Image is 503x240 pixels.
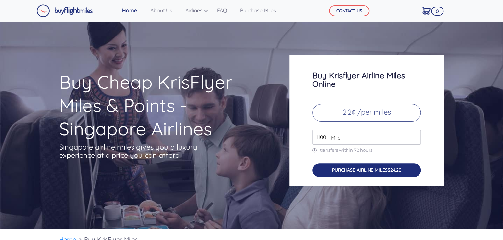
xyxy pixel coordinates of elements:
[214,4,229,17] a: FAQ
[312,163,421,177] button: PURCHASE AIRLINE MILES$24.20
[328,134,341,142] span: Mile
[237,4,279,17] a: Purchase Miles
[36,3,93,19] a: Buy Flight Miles Logo
[36,4,93,17] img: Buy Flight Miles Logo
[312,104,421,122] p: 2.2¢ /per miles
[59,70,264,140] h1: Buy Cheap KrisFlyer Miles & Points - Singapore Airlines
[59,143,207,159] p: Singapore airline miles gives you a luxury experience at a price you can afford.
[388,167,401,173] span: $24.20
[329,5,369,16] button: CONTACT US
[312,71,421,88] h3: Buy Krisflyer Airline Miles Online
[431,7,443,16] span: 0
[119,4,140,17] a: Home
[422,7,431,15] img: Cart
[183,4,206,17] a: Airlines
[420,4,433,17] a: 0
[312,147,421,153] p: transfers within 72 hours
[148,4,175,17] a: About Us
